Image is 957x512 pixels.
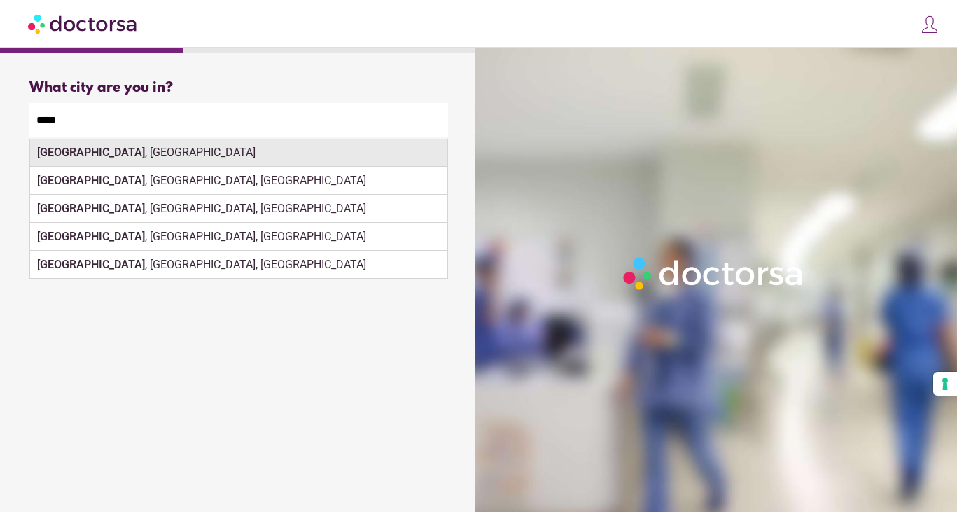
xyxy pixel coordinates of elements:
button: Continue [371,220,448,255]
img: icons8-customer-100.png [920,15,939,34]
strong: [GEOGRAPHIC_DATA] [37,202,145,215]
div: What city are you in? [29,80,448,96]
strong: [GEOGRAPHIC_DATA] [37,146,145,159]
div: , [GEOGRAPHIC_DATA], [GEOGRAPHIC_DATA] [30,251,447,279]
img: Logo-Doctorsa-trans-White-partial-flat.png [618,252,809,295]
strong: [GEOGRAPHIC_DATA] [37,174,145,187]
div: Make sure the city you pick is where you need assistance. [29,137,448,168]
button: Your consent preferences for tracking technologies [933,372,957,396]
div: , [GEOGRAPHIC_DATA], [GEOGRAPHIC_DATA] [30,167,447,195]
div: , [GEOGRAPHIC_DATA] [30,139,447,167]
strong: [GEOGRAPHIC_DATA] [37,230,145,243]
div: , [GEOGRAPHIC_DATA], [GEOGRAPHIC_DATA] [30,195,447,223]
img: Doctorsa.com [28,8,139,39]
strong: [GEOGRAPHIC_DATA] [37,258,145,271]
div: , [GEOGRAPHIC_DATA], [GEOGRAPHIC_DATA] [30,223,447,251]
